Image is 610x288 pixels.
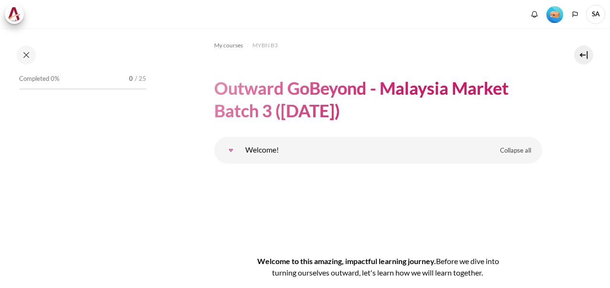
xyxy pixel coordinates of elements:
[546,5,563,23] div: Level #1
[5,5,29,24] a: Architeck Architeck
[8,7,21,22] img: Architeck
[586,5,605,24] span: SA
[221,141,240,160] a: Welcome!
[586,5,605,24] a: User menu
[245,255,512,278] h4: Welcome to this amazing, impactful learning journey.
[272,256,499,277] span: efore we dive into turning ourselves outward, let's learn how we will learn together.
[214,77,542,122] h1: Outward GoBeyond - Malaysia Market Batch 3 ([DATE])
[436,256,441,266] span: B
[214,38,542,53] nav: Navigation bar
[252,41,278,50] span: MYBN B3
[19,74,59,84] span: Completed 0%
[135,74,146,84] span: / 25
[543,5,567,23] a: Level #1
[493,143,538,159] a: Collapse all
[252,40,278,51] a: MYBN B3
[214,41,243,50] span: My courses
[527,7,542,22] div: Show notification window with no new notifications
[546,6,563,23] img: Level #1
[500,146,531,155] span: Collapse all
[214,40,243,51] a: My courses
[568,7,582,22] button: Languages
[129,74,133,84] span: 0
